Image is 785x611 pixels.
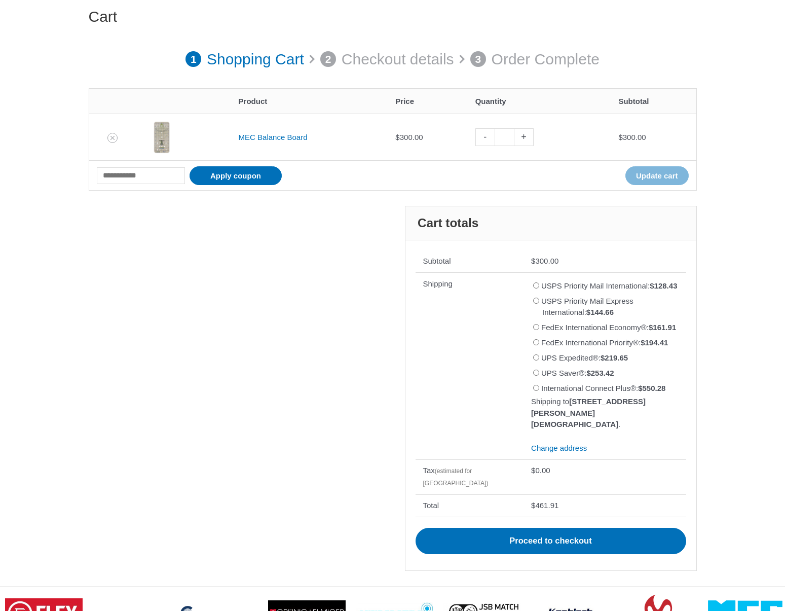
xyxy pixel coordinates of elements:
span: $ [638,384,642,392]
p: Shopping Cart [207,45,304,74]
th: Subtotal [416,250,524,273]
a: - [475,128,495,146]
span: $ [531,466,535,475]
span: 2 [320,51,337,67]
th: Total [416,494,524,517]
p: Shipping to . [531,396,678,430]
bdi: 461.91 [531,501,558,510]
button: Apply coupon [190,166,282,185]
label: FedEx International Priority®: [541,338,668,347]
th: Shipping [416,272,524,459]
label: USPS Priority Mail International: [541,281,677,290]
label: USPS Priority Mail Express International: [541,297,633,317]
bdi: 161.91 [649,323,676,332]
bdi: 0.00 [531,466,550,475]
span: $ [618,133,622,141]
bdi: 300.00 [395,133,423,141]
label: International Connect Plus®: [541,384,665,392]
bdi: 194.41 [641,338,668,347]
bdi: 253.42 [586,369,614,377]
label: UPS Saver®: [541,369,614,377]
span: $ [641,338,645,347]
a: + [514,128,534,146]
th: Subtotal [611,89,696,114]
a: Proceed to checkout [416,528,686,554]
bdi: 144.66 [586,308,614,316]
a: 2 Checkout details [320,45,454,74]
label: UPS Expedited®: [541,353,628,362]
span: $ [531,501,535,510]
span: 1 [185,51,202,67]
span: $ [601,353,605,362]
span: $ [649,323,653,332]
bdi: 550.28 [638,384,665,392]
label: FedEx International Economy®: [541,323,676,332]
span: $ [586,308,590,316]
bdi: 128.43 [650,281,677,290]
a: Change address [531,444,587,452]
th: Price [388,89,467,114]
img: MEC Balance Board [144,120,179,155]
th: Product [231,89,388,114]
span: $ [586,369,590,377]
th: Quantity [468,89,611,114]
strong: [STREET_ADDRESS][PERSON_NAME][DEMOGRAPHIC_DATA] [531,397,646,428]
small: (estimated for [GEOGRAPHIC_DATA]) [423,468,489,487]
bdi: 219.65 [601,353,628,362]
span: $ [531,257,535,265]
h1: Cart [89,8,697,26]
bdi: 300.00 [531,257,558,265]
span: $ [395,133,399,141]
bdi: 300.00 [618,133,646,141]
p: Checkout details [342,45,454,74]
a: Remove MEC Balance Board from cart [107,133,118,143]
a: 1 Shopping Cart [185,45,304,74]
th: Tax [416,459,524,494]
h2: Cart totals [405,206,696,240]
a: MEC Balance Board [239,133,308,141]
span: $ [650,281,654,290]
button: Update cart [625,166,689,185]
input: Product quantity [495,128,514,146]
